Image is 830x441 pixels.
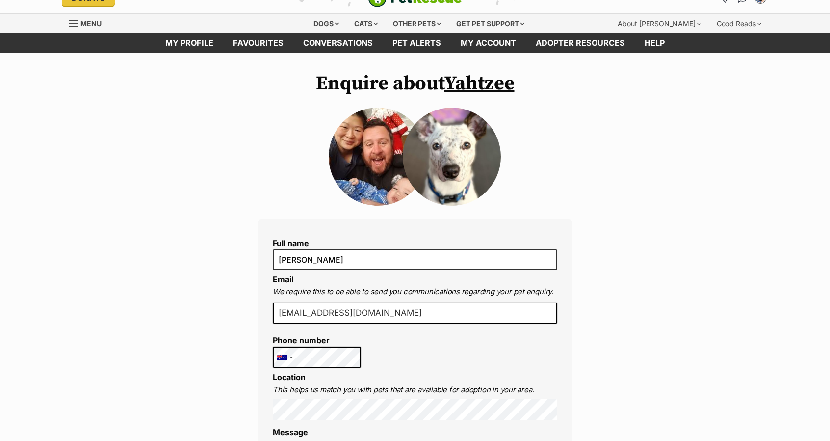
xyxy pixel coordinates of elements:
[69,14,108,31] a: Menu
[273,427,308,437] label: Message
[307,14,346,33] div: Dogs
[526,33,635,53] a: Adopter resources
[329,108,427,206] img: yeiru5ocxxblhwdisphv.jpg
[273,372,306,382] label: Location
[273,286,557,298] p: We require this to be able to send you communications regarding your pet enquiry.
[611,14,708,33] div: About [PERSON_NAME]
[273,249,557,270] input: E.g. Jimmy Chew
[273,336,361,345] label: Phone number
[273,385,557,396] p: This helps us match you with pets that are available for adoption in your area.
[80,19,102,28] span: Menu
[273,275,293,284] label: Email
[156,33,223,53] a: My profile
[449,14,531,33] div: Get pet support
[273,239,557,248] label: Full name
[635,33,674,53] a: Help
[386,14,448,33] div: Other pets
[444,71,515,96] a: Yahtzee
[223,33,293,53] a: Favourites
[451,33,526,53] a: My account
[403,108,501,206] img: Yahtzee
[293,33,383,53] a: conversations
[383,33,451,53] a: Pet alerts
[273,347,296,368] div: Australia: +61
[347,14,385,33] div: Cats
[258,72,572,95] h1: Enquire about
[710,14,768,33] div: Good Reads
